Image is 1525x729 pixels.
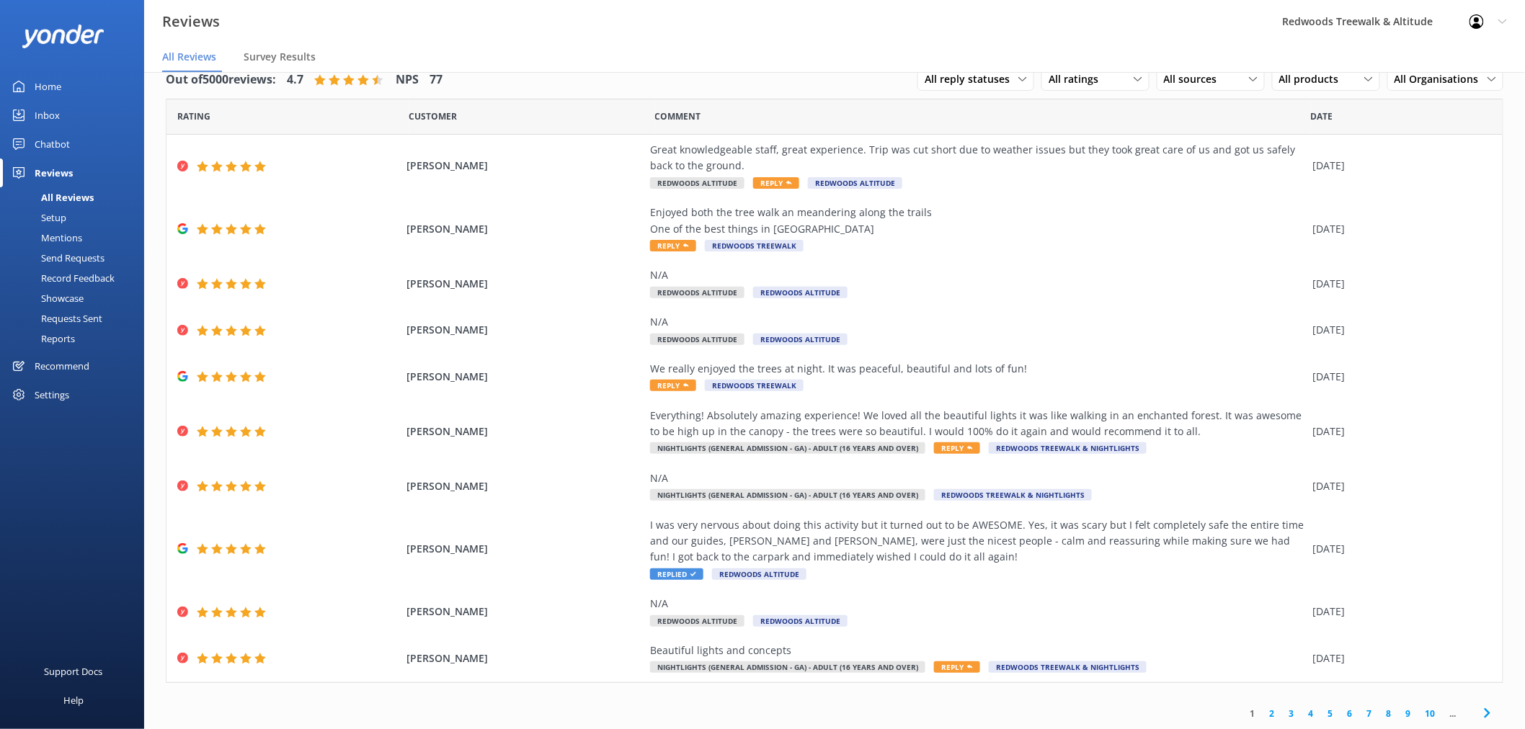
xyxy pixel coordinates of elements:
div: We really enjoyed the trees at night. It was peaceful, beautiful and lots of fun! [650,361,1306,377]
a: 6 [1341,707,1360,720]
span: All sources [1164,71,1226,87]
a: Setup [9,207,144,228]
span: [PERSON_NAME] [406,276,643,292]
span: ... [1443,707,1464,720]
div: Home [35,72,61,101]
div: Support Docs [45,657,103,686]
h4: NPS [396,71,419,89]
span: Redwoods Altitude [753,615,848,627]
span: Reply [934,442,980,454]
span: [PERSON_NAME] [406,541,643,557]
span: Redwoods Treewalk & Nightlights [989,442,1147,454]
div: [DATE] [1313,369,1485,385]
div: Beautiful lights and concepts [650,643,1306,658]
span: Redwoods Treewalk & Nightlights [934,489,1092,501]
span: [PERSON_NAME] [406,424,643,439]
a: 9 [1399,707,1418,720]
span: [PERSON_NAME] [406,369,643,385]
span: Date [409,109,457,123]
div: Everything! Absolutely amazing experience! We loved all the beautiful lights it was like walking ... [650,408,1306,440]
div: Showcase [9,288,84,308]
a: 8 [1379,707,1399,720]
span: Reply [753,177,799,189]
div: Recommend [35,352,89,380]
a: 1 [1243,707,1263,720]
a: Requests Sent [9,308,144,328]
div: Inbox [35,101,60,130]
img: yonder-white-logo.png [22,24,105,48]
span: Redwoods Altitude [753,287,848,298]
a: 5 [1321,707,1341,720]
span: Reply [650,240,696,251]
span: Redwoods Treewalk [705,380,804,391]
span: Survey Results [244,50,316,64]
a: Record Feedback [9,268,144,288]
div: [DATE] [1313,221,1485,237]
span: Redwoods Altitude [712,568,806,580]
a: 2 [1263,707,1282,720]
div: N/A [650,470,1306,486]
span: Redwoods Altitude [753,334,848,345]
span: Reply [934,661,980,673]
span: [PERSON_NAME] [406,650,643,666]
div: Mentions [9,228,82,248]
div: [DATE] [1313,322,1485,338]
a: 10 [1418,707,1443,720]
span: All Organisations [1395,71,1488,87]
div: Great knowledgeable staff, great experience. Trip was cut short due to weather issues but they to... [650,142,1306,174]
h4: Out of 5000 reviews: [166,71,276,89]
div: Record Feedback [9,268,115,288]
div: [DATE] [1313,604,1485,620]
span: Replied [650,568,703,580]
span: Redwoods Treewalk & Nightlights [989,661,1147,673]
span: Redwoods Altitude [650,615,744,627]
div: Setup [9,207,66,228]
div: [DATE] [1313,541,1485,557]
h4: 4.7 [287,71,303,89]
span: [PERSON_NAME] [406,478,643,494]
span: [PERSON_NAME] [406,221,643,237]
span: Reply [650,380,696,391]
span: All Reviews [162,50,216,64]
a: Mentions [9,228,144,248]
div: Settings [35,380,69,409]
a: Reports [9,328,144,349]
a: All Reviews [9,187,144,207]
div: [DATE] [1313,478,1485,494]
a: 7 [1360,707,1379,720]
h4: 77 [430,71,443,89]
div: N/A [650,267,1306,283]
span: [PERSON_NAME] [406,604,643,620]
span: Date [1311,109,1333,123]
span: [PERSON_NAME] [406,158,643,174]
div: N/A [650,596,1306,612]
a: Showcase [9,288,144,308]
span: Question [655,109,701,123]
span: Redwoods Altitude [650,177,744,189]
h3: Reviews [162,10,220,33]
span: All products [1279,71,1348,87]
div: [DATE] [1313,276,1485,292]
span: [PERSON_NAME] [406,322,643,338]
div: Reports [9,328,75,349]
span: Redwoods Altitude [650,287,744,298]
a: 4 [1302,707,1321,720]
div: Send Requests [9,248,105,268]
span: Nightlights (General Admission - GA) - Adult (16 years and over) [650,442,925,454]
div: I was very nervous about doing this activity but it turned out to be AWESOME. Yes, it was scary b... [650,517,1306,565]
span: Nightlights (General Admission - GA) - Adult (16 years and over) [650,489,925,501]
div: Chatbot [35,130,70,158]
span: Nightlights (General Admission - GA) - Adult (16 years and over) [650,661,925,673]
div: All Reviews [9,187,94,207]
span: Redwoods Altitude [650,334,744,345]
a: Send Requests [9,248,144,268]
div: Reviews [35,158,73,187]
div: [DATE] [1313,158,1485,174]
span: Date [177,109,210,123]
span: All ratings [1049,71,1107,87]
div: [DATE] [1313,650,1485,666]
div: N/A [650,314,1306,330]
span: Redwoods Treewalk [705,240,804,251]
span: Redwoods Altitude [808,177,902,189]
span: All reply statuses [925,71,1018,87]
